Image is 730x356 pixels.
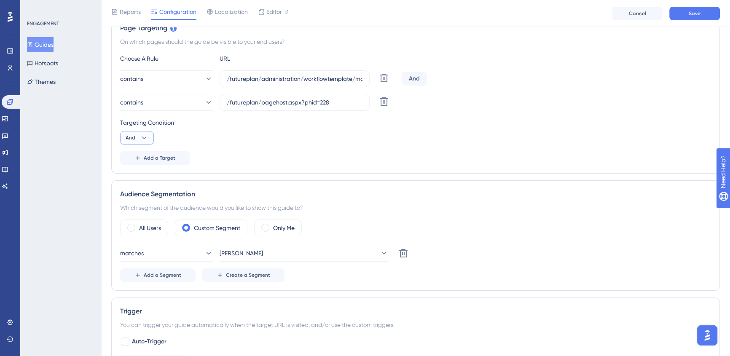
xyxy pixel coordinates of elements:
span: Add a Target [144,155,175,161]
span: Cancel [629,10,646,17]
textarea: Message… [7,258,161,273]
span: Need Help? [20,2,53,12]
button: Hotspots [27,56,58,71]
div: Audience Segmentation [120,189,711,199]
div: Page Targeting [120,23,711,33]
div: ENGAGEMENT [27,20,59,27]
div: Thank you for your patience and understanding! [13,248,132,264]
span: Auto-Trigger [132,337,166,347]
button: Guides [27,37,54,52]
button: Create a Segment [202,268,284,282]
div: I'm so sorry that the issue is hampering your business to that extent. ​﻿ ﻿Your report has the hi... [13,120,132,244]
span: [PERSON_NAME] [220,248,263,258]
span: contains [120,74,143,84]
span: Localization [215,7,248,17]
div: Jenna says… [7,27,162,102]
button: Upload attachment [40,276,47,283]
button: Cancel [612,7,663,20]
span: matches [120,248,144,258]
span: And [126,134,135,141]
iframe: UserGuiding AI Assistant Launcher [695,323,720,348]
button: Emoji picker [13,276,20,283]
div: On which pages should the guide be visible to your end users? [120,37,711,47]
button: And [120,131,154,145]
input: yourwebsite.com/path [227,74,362,83]
label: Only Me [273,223,295,233]
label: Custom Segment [194,223,240,233]
span: Configuration [159,7,196,17]
button: contains [120,70,213,87]
div: Thanks! Do you have any SLAs that we can expect? We only have a short amount of time left on our ... [30,27,162,95]
div: Choose A Rule [120,54,213,64]
button: Send a message… [145,273,158,286]
div: Thanks! Do you have any SLAs that we can expect? We only have a short amount of time left on our ... [37,32,155,90]
div: And [402,72,427,86]
span: Reports [120,7,141,17]
div: Simay says… [7,102,162,276]
button: contains [120,94,213,111]
button: Add a Target [120,151,190,165]
h1: Simay [41,4,61,11]
button: Gif picker [27,276,33,283]
img: Profile image for Simay [24,5,38,18]
div: Hello, [13,107,132,115]
div: Which segment of the audience would you like to show this guide to? [120,203,711,213]
span: Editor [266,7,282,17]
div: Trigger [120,306,711,316]
div: URL [220,54,312,64]
input: yourwebsite.com/path [227,98,362,107]
div: You can trigger your guide automatically when the target URL is visited, and/or use the custom tr... [120,320,711,330]
button: Add a Segment [120,268,196,282]
div: Hello,I'm so sorry that the issue is hampering your business to that extent.​ Your report has the... [7,102,138,269]
button: Home [132,3,148,19]
span: Save [689,10,700,17]
button: Start recording [54,276,60,283]
span: Add a Segment [144,272,181,278]
span: Create a Segment [226,272,270,278]
button: Themes [27,74,56,89]
div: Close [148,3,163,19]
span: contains [120,97,143,107]
div: Targeting Condition [120,118,711,128]
label: All Users [139,223,161,233]
button: go back [5,3,21,19]
p: Active [41,11,58,19]
button: [PERSON_NAME] [220,245,388,262]
button: Save [669,7,720,20]
button: matches [120,245,213,262]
